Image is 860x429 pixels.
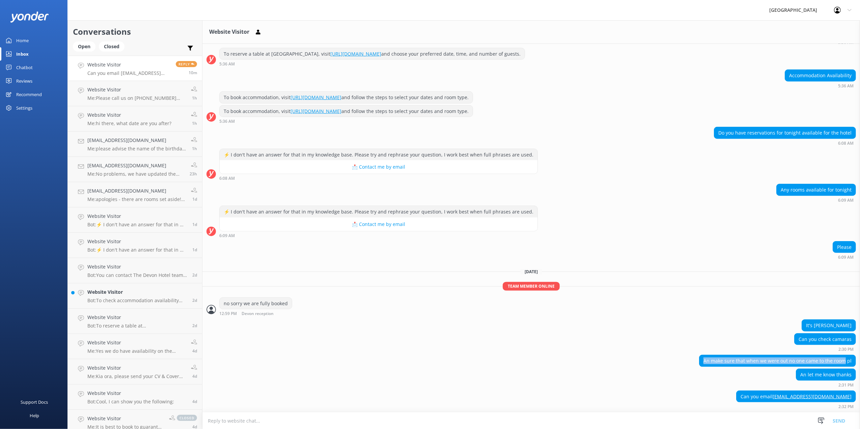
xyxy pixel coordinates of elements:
[219,61,525,66] div: Sep 16 2025 05:36am (UTC +12:00) Pacific/Auckland
[30,409,39,422] div: Help
[192,297,197,303] span: Sep 15 2025 10:41pm (UTC +12:00) Pacific/Auckland
[219,312,237,316] strong: 12:59 PM
[219,233,538,238] div: Sep 16 2025 06:09am (UTC +12:00) Pacific/Auckland
[833,255,856,259] div: Sep 16 2025 06:09am (UTC +12:00) Pacific/Auckland
[87,339,186,346] h4: Website Visitor
[192,348,197,354] span: Sep 14 2025 02:37pm (UTC +12:00) Pacific/Auckland
[220,160,537,174] button: 📩 Contact me by email
[87,146,186,152] p: Me: please advise the name of the birthday person & we can have a look at the birthday club list
[99,42,128,50] a: Closed
[16,101,32,115] div: Settings
[87,323,187,329] p: Bot: To reserve a table at [GEOGRAPHIC_DATA], visit [URL][DOMAIN_NAME] and choose your preferred ...
[838,347,854,351] strong: 2:30 PM
[838,84,854,88] strong: 5:36 AM
[220,48,525,60] div: To reserve a table at [GEOGRAPHIC_DATA], visit and choose your preferred date, time, and number o...
[87,137,186,144] h4: [EMAIL_ADDRESS][DOMAIN_NAME]
[176,61,197,67] span: Reply
[714,141,856,145] div: Sep 16 2025 06:08am (UTC +12:00) Pacific/Auckland
[87,162,185,169] h4: [EMAIL_ADDRESS][DOMAIN_NAME]
[503,282,560,290] span: Team member online
[87,70,171,76] p: Can you email [EMAIL_ADDRESS][DOMAIN_NAME]
[192,323,197,328] span: Sep 15 2025 04:30pm (UTC +12:00) Pacific/Auckland
[838,141,854,145] strong: 6:08 AM
[773,393,852,400] a: [EMAIL_ADDRESS][DOMAIN_NAME]
[87,390,174,397] h4: Website Visitor
[87,263,187,270] h4: Website Visitor
[290,108,341,114] a: [URL][DOMAIN_NAME]
[68,56,202,81] a: Website VisitorCan you email [EMAIL_ADDRESS][DOMAIN_NAME]Reply10m
[795,334,856,345] div: Can you check camaras
[87,95,186,101] p: Me: Please call us on [PHONE_NUMBER] and we can check lost property for you
[87,364,186,372] h4: Website Visitor
[736,404,856,409] div: Sep 18 2025 02:32pm (UTC +12:00) Pacific/Auckland
[73,25,197,38] h2: Conversations
[68,182,202,207] a: [EMAIL_ADDRESS][DOMAIN_NAME]Me:apologies - there are rooms set aside! Please contact the hotel [P...
[776,198,856,202] div: Sep 16 2025 06:09am (UTC +12:00) Pacific/Auckland
[87,415,164,422] h4: Website Visitor
[220,106,473,117] div: To book accommodation, visit and follow the steps to select your dates and room type.
[87,171,185,177] p: Me: No problems, we have updated the email address.
[16,34,29,47] div: Home
[16,88,42,101] div: Recommend
[330,51,381,57] a: [URL][DOMAIN_NAME]
[220,149,537,161] div: ⚡ I don't have an answer for that in my knowledge base. Please try and rephrase your question, I ...
[838,198,854,202] strong: 6:09 AM
[87,212,187,220] h4: Website Visitor
[87,187,186,195] h4: [EMAIL_ADDRESS][DOMAIN_NAME]
[219,176,538,180] div: Sep 16 2025 06:08am (UTC +12:00) Pacific/Auckland
[699,355,856,367] div: An make sure that when we were out no one came to the room pl
[68,359,202,384] a: Website VisitorMe:Kia ora, please send your CV & Cover Letter to [EMAIL_ADDRESS][DOMAIN_NAME]4d
[219,234,235,238] strong: 6:09 AM
[87,86,186,93] h4: Website Visitor
[87,348,186,354] p: Me: Yes we do have availability on the [DATE] in 2 x Deluxe Twin Queen Studio rooms - Rate is $16...
[785,83,856,88] div: Sep 16 2025 05:36am (UTC +12:00) Pacific/Auckland
[802,320,856,331] div: It's [PERSON_NAME]
[68,106,202,132] a: Website VisitorMe:hi there, what date are you after?1h
[777,184,856,196] div: Any rooms available for tonight
[87,111,171,119] h4: Website Visitor
[220,298,292,309] div: no sorry we are fully booked
[220,92,473,103] div: To book accommodation, visit and follow the steps to select your dates and room type.
[68,157,202,182] a: [EMAIL_ADDRESS][DOMAIN_NAME]Me:No problems, we have updated the email address.23h
[192,399,197,404] span: Sep 13 2025 06:24pm (UTC +12:00) Pacific/Auckland
[737,391,856,402] div: Can you email
[68,309,202,334] a: Website VisitorBot:To reserve a table at [GEOGRAPHIC_DATA], visit [URL][DOMAIN_NAME] and choose y...
[68,258,202,283] a: Website VisitorBot:You can contact The Devon Hotel team at [PHONE_NUMBER] or 0800 843 338, or by ...
[219,119,235,123] strong: 5:36 AM
[219,311,296,316] div: Sep 18 2025 12:59pm (UTC +12:00) Pacific/Auckland
[220,206,537,218] div: ⚡ I don't have an answer for that in my knowledge base. Please try and rephrase your question, I ...
[833,241,856,253] div: Please
[794,347,856,351] div: Sep 18 2025 02:30pm (UTC +12:00) Pacific/Auckland
[87,238,187,245] h4: Website Visitor
[838,383,854,387] strong: 2:31 PM
[16,74,32,88] div: Reviews
[87,196,186,202] p: Me: apologies - there are rooms set aside! Please contact the hotel [PHONE_NUMBER] with a valid c...
[87,297,187,304] p: Bot: To check accommodation availability and make a booking, please visit [URL][DOMAIN_NAME].
[68,207,202,233] a: Website VisitorBot:⚡ I don't have an answer for that in my knowledge base. Please try and rephras...
[785,70,856,81] div: Accommodation Availability
[87,373,186,379] p: Me: Kia ora, please send your CV & Cover Letter to [EMAIL_ADDRESS][DOMAIN_NAME]
[192,373,197,379] span: Sep 13 2025 07:13pm (UTC +12:00) Pacific/Auckland
[87,247,187,253] p: Bot: ⚡ I don't have an answer for that in my knowledge base. Please try and rephrase your questio...
[68,334,202,359] a: Website VisitorMe:Yes we do have availability on the [DATE] in 2 x Deluxe Twin Queen Studio rooms...
[796,382,856,387] div: Sep 18 2025 02:31pm (UTC +12:00) Pacific/Auckland
[10,11,49,23] img: yonder-white-logo.png
[192,272,197,278] span: Sep 16 2025 11:14am (UTC +12:00) Pacific/Auckland
[87,61,171,68] h4: Website Visitor
[68,132,202,157] a: [EMAIL_ADDRESS][DOMAIN_NAME]Me:please advise the name of the birthday person & we can have a look...
[838,405,854,409] strong: 2:32 PM
[87,288,187,296] h4: Website Visitor
[242,312,274,316] span: Devon reception
[68,233,202,258] a: Website VisitorBot:⚡ I don't have an answer for that in my knowledge base. Please try and rephras...
[73,42,99,50] a: Open
[87,272,187,278] p: Bot: You can contact The Devon Hotel team at [PHONE_NUMBER] or 0800 843 338, or by emailing [EMAI...
[68,283,202,309] a: Website VisitorBot:To check accommodation availability and make a booking, please visit [URL][DOM...
[714,127,856,139] div: Do you have reservations for tonight available for the hotel
[192,222,197,227] span: Sep 16 2025 05:29pm (UTC +12:00) Pacific/Auckland
[192,120,197,126] span: Sep 18 2025 12:59pm (UTC +12:00) Pacific/Auckland
[99,41,124,52] div: Closed
[68,81,202,106] a: Website VisitorMe:Please call us on [PHONE_NUMBER] and we can check lost property for you1h
[521,269,542,275] span: [DATE]
[16,47,29,61] div: Inbox
[177,415,197,421] span: closed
